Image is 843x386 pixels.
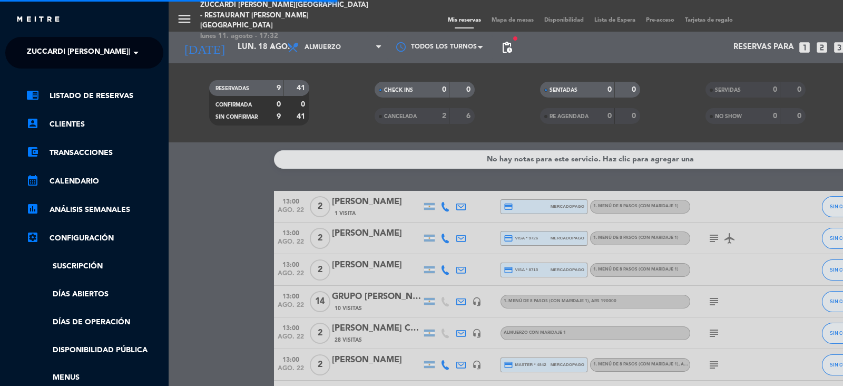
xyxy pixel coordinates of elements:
[26,118,163,131] a: account_boxClientes
[26,90,163,102] a: chrome_reader_modeListado de Reservas
[16,16,61,24] img: MEITRE
[26,117,39,130] i: account_box
[26,372,163,384] a: Menus
[26,231,39,244] i: settings_applications
[26,288,163,301] a: Días abiertos
[26,174,39,187] i: calendar_month
[26,146,39,158] i: account_balance_wallet
[26,89,39,101] i: chrome_reader_mode
[26,147,163,159] a: account_balance_walletTransacciones
[26,260,163,273] a: Suscripción
[27,42,402,64] span: Zuccardi [PERSON_NAME][GEOGRAPHIC_DATA] - Restaurant [PERSON_NAME][GEOGRAPHIC_DATA]
[26,232,163,245] a: Configuración
[26,316,163,329] a: Días de Operación
[26,175,163,188] a: calendar_monthCalendario
[512,35,518,42] span: fiber_manual_record
[501,41,513,54] span: pending_actions
[26,204,163,216] a: assessmentANÁLISIS SEMANALES
[26,202,39,215] i: assessment
[26,344,163,356] a: Disponibilidad pública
